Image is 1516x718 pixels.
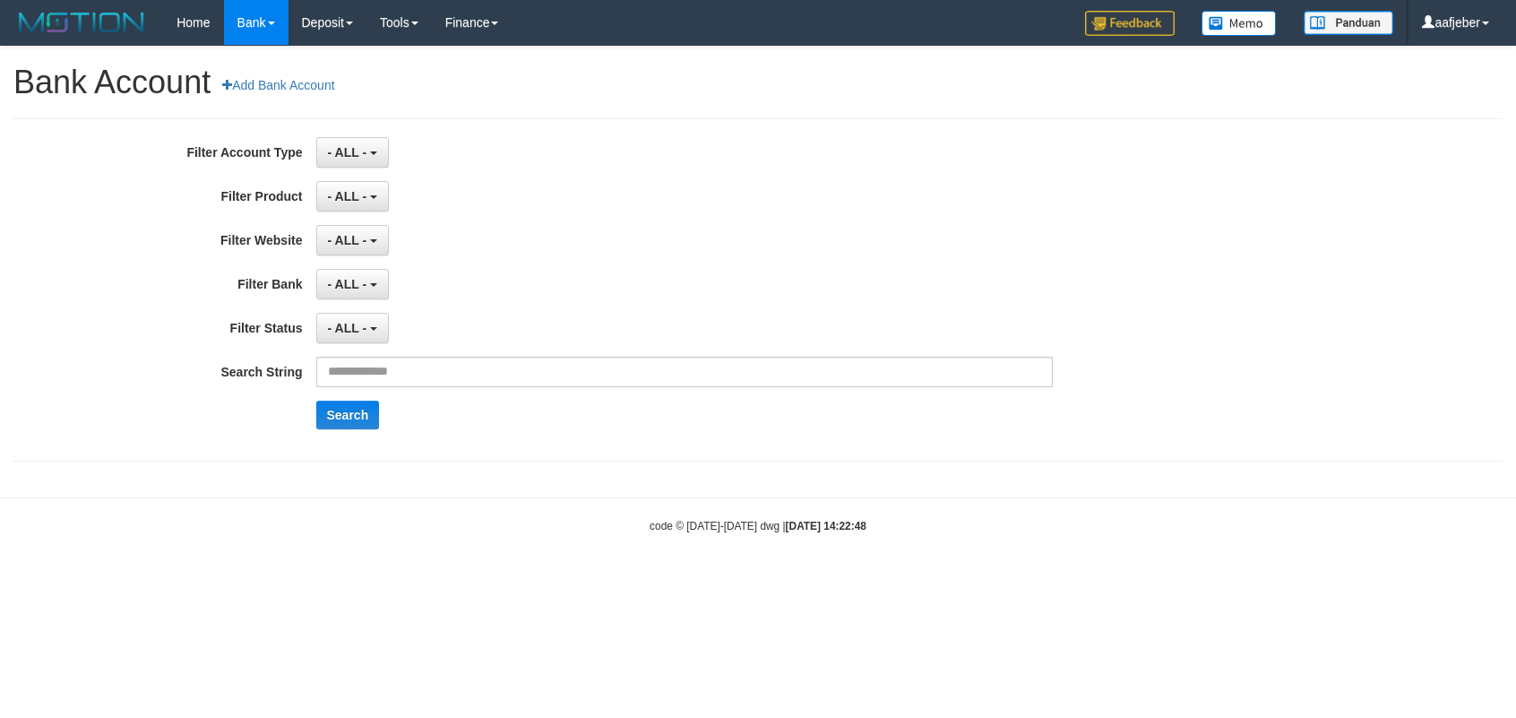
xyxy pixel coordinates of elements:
[13,9,150,36] img: MOTION_logo.png
[328,233,367,247] span: - ALL -
[211,70,346,100] a: Add Bank Account
[328,145,367,160] span: - ALL -
[328,189,367,203] span: - ALL -
[786,520,866,532] strong: [DATE] 14:22:48
[316,225,389,255] button: - ALL -
[328,321,367,335] span: - ALL -
[13,65,1503,100] h1: Bank Account
[316,313,389,343] button: - ALL -
[316,137,389,168] button: - ALL -
[1085,11,1175,36] img: Feedback.jpg
[316,269,389,299] button: - ALL -
[650,520,866,532] small: code © [DATE]-[DATE] dwg |
[1202,11,1277,36] img: Button%20Memo.svg
[316,401,380,429] button: Search
[1304,11,1393,35] img: panduan.png
[328,277,367,291] span: - ALL -
[316,181,389,212] button: - ALL -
